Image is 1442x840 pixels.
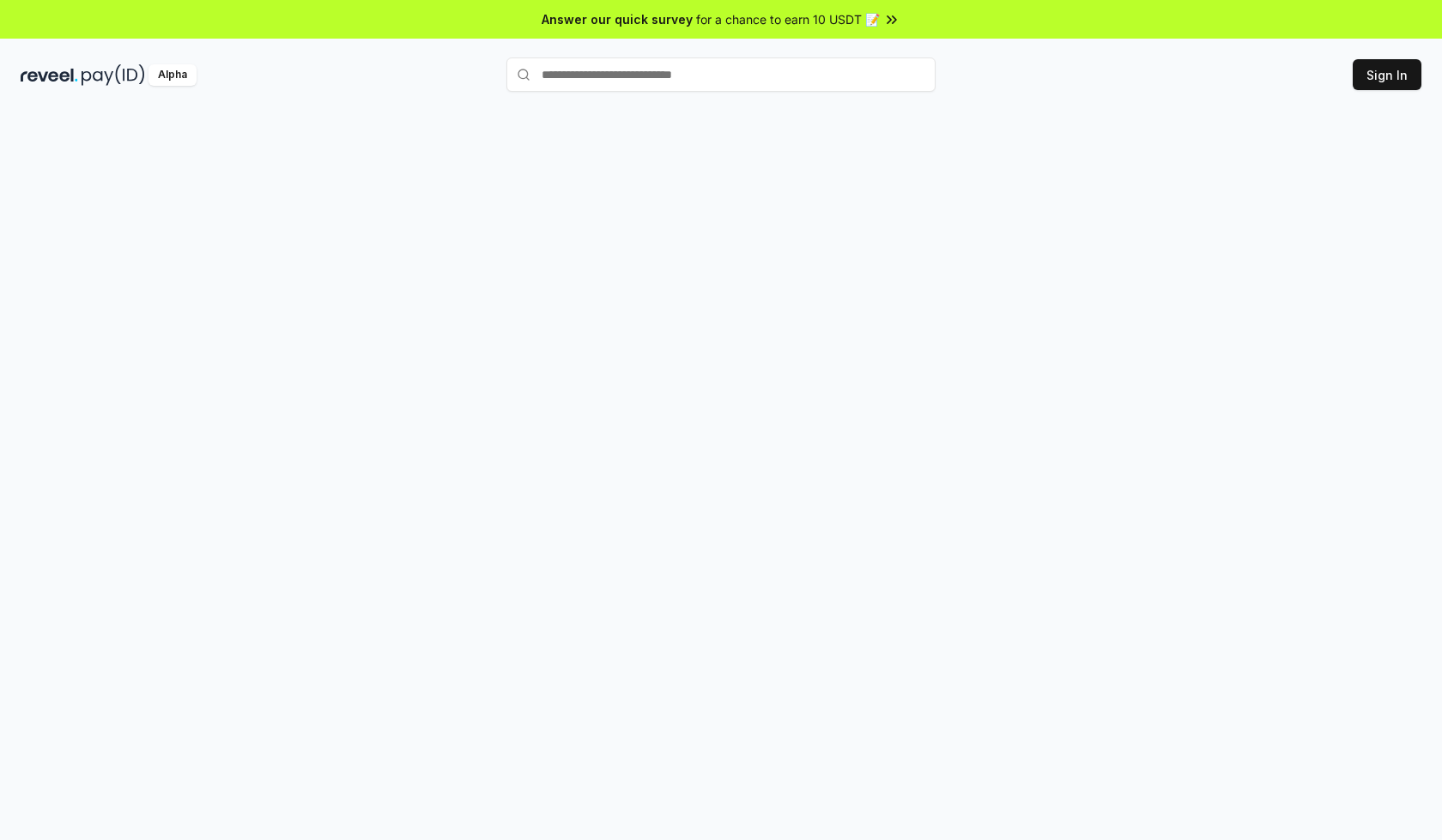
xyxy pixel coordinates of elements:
[542,10,693,28] span: Answer our quick survey
[148,64,197,86] div: Alpha
[696,10,880,28] span: for a chance to earn 10 USDT 📝
[1353,59,1421,90] button: Sign In
[82,64,145,86] img: pay_id
[21,64,78,86] img: reveel_dark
